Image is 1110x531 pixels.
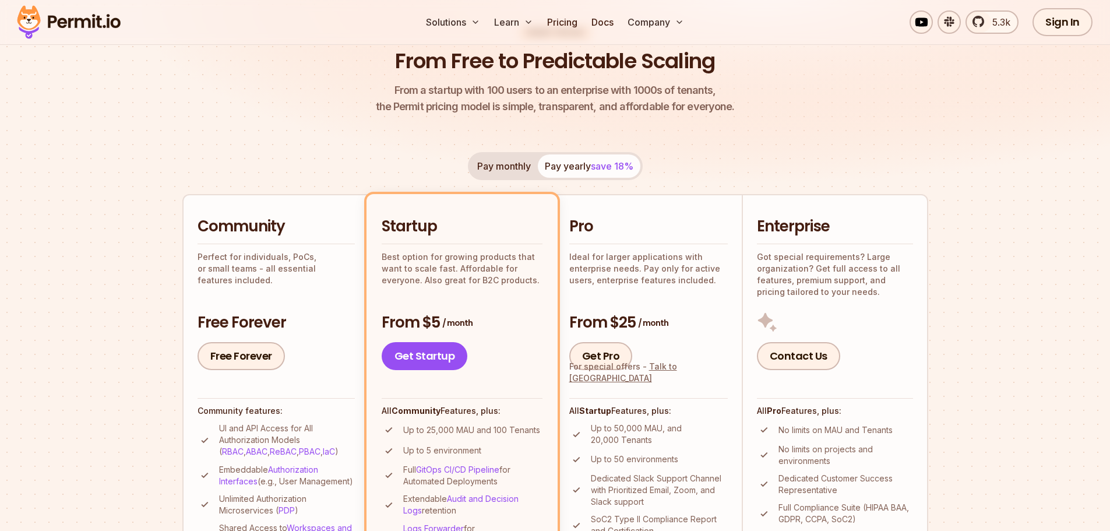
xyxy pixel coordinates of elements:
a: Sign In [1033,8,1093,36]
button: Pay monthly [470,154,538,178]
p: Full for Automated Deployments [403,464,542,487]
span: From a startup with 100 users to an enterprise with 1000s of tenants, [376,82,735,99]
div: For special offers - [569,361,728,384]
p: No limits on projects and environments [778,444,913,467]
h4: All Features, plus: [569,405,728,417]
h3: Free Forever [198,312,355,333]
p: Unlimited Authorization Microservices ( ) [219,493,355,516]
p: Full Compliance Suite (HIPAA BAA, GDPR, CCPA, SoC2) [778,502,913,525]
p: Ideal for larger applications with enterprise needs. Pay only for active users, enterprise featur... [569,251,728,286]
p: the Permit pricing model is simple, transparent, and affordable for everyone. [376,82,735,115]
img: Permit logo [12,2,126,42]
h4: All Features, plus: [382,405,542,417]
button: Solutions [421,10,485,34]
h4: Community features: [198,405,355,417]
p: UI and API Access for All Authorization Models ( , , , , ) [219,423,355,458]
a: 5.3k [965,10,1019,34]
p: Up to 5 environment [403,445,481,456]
h3: From $25 [569,312,728,333]
p: Best option for growing products that want to scale fast. Affordable for everyone. Also great for... [382,251,542,286]
h2: Community [198,216,355,237]
a: Pricing [542,10,582,34]
p: Up to 25,000 MAU and 100 Tenants [403,424,540,436]
strong: Startup [579,406,611,416]
span: / month [442,317,473,329]
p: Got special requirements? Large organization? Get full access to all features, premium support, a... [757,251,913,298]
a: GitOps CI/CD Pipeline [416,465,499,474]
a: Get Startup [382,342,468,370]
h2: Enterprise [757,216,913,237]
a: IaC [323,446,335,456]
h2: Startup [382,216,542,237]
p: Up to 50,000 MAU, and 20,000 Tenants [591,423,728,446]
button: Company [623,10,689,34]
p: No limits on MAU and Tenants [778,424,893,436]
a: Free Forever [198,342,285,370]
a: Audit and Decision Logs [403,494,519,515]
p: Perfect for individuals, PoCs, or small teams - all essential features included. [198,251,355,286]
a: Contact Us [757,342,840,370]
p: Embeddable (e.g., User Management) [219,464,355,487]
strong: Pro [767,406,781,416]
a: ReBAC [270,446,297,456]
p: Extendable retention [403,493,542,516]
h3: From $5 [382,312,542,333]
span: 5.3k [985,15,1010,29]
h4: All Features, plus: [757,405,913,417]
p: Dedicated Slack Support Channel with Prioritized Email, Zoom, and Slack support [591,473,728,508]
h2: Pro [569,216,728,237]
a: Get Pro [569,342,633,370]
a: RBAC [222,446,244,456]
a: Docs [587,10,618,34]
p: Up to 50 environments [591,453,678,465]
h1: From Free to Predictable Scaling [395,47,715,76]
a: ABAC [246,446,267,456]
strong: Community [392,406,441,416]
a: PDP [279,505,295,515]
p: Dedicated Customer Success Representative [778,473,913,496]
button: Learn [489,10,538,34]
a: PBAC [299,446,320,456]
span: / month [638,317,668,329]
a: Authorization Interfaces [219,465,318,486]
